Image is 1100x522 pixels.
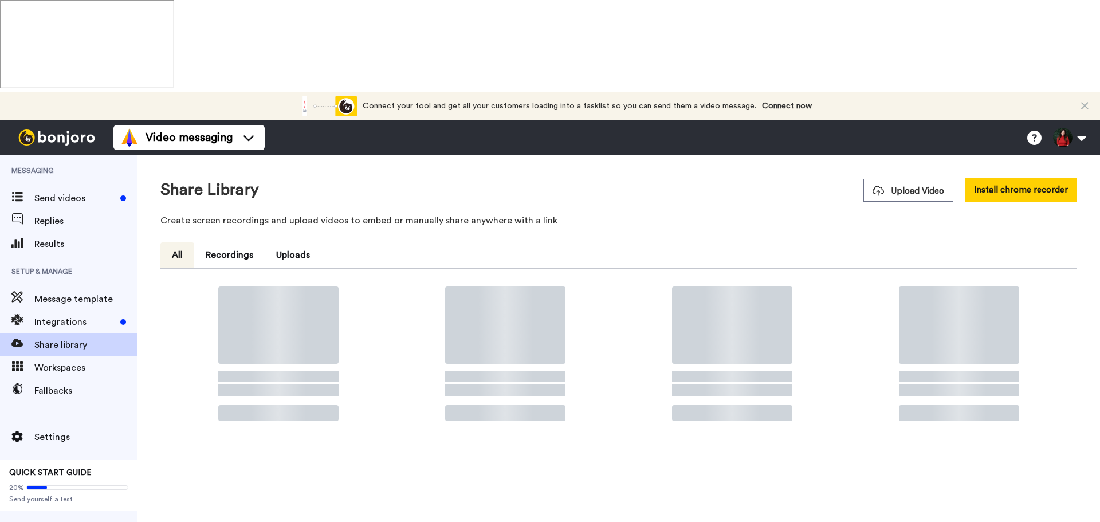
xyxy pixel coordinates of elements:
span: Connect your tool and get all your customers loading into a tasklist so you can send them a video... [363,102,756,110]
button: Upload Video [863,179,953,202]
span: Replies [34,214,137,228]
span: Workspaces [34,361,137,375]
span: Send yourself a test [9,494,128,504]
span: Settings [34,430,137,444]
div: animation [294,96,357,116]
a: Connect now [762,102,812,110]
h1: Share Library [160,181,259,199]
span: Fallbacks [34,384,137,398]
img: vm-color.svg [120,128,139,147]
button: Install chrome recorder [965,178,1077,202]
button: Uploads [265,242,321,268]
span: Video messaging [146,129,233,146]
span: 20% [9,483,24,492]
span: Share library [34,338,137,352]
button: Recordings [194,242,265,268]
span: Message template [34,292,137,306]
img: bj-logo-header-white.svg [14,129,100,146]
p: Create screen recordings and upload videos to embed or manually share anywhere with a link [160,214,1077,227]
button: All [160,242,194,268]
span: QUICK START GUIDE [9,469,92,477]
span: Results [34,237,137,251]
span: Send videos [34,191,116,205]
span: Integrations [34,315,116,329]
span: Upload Video [873,185,944,197]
